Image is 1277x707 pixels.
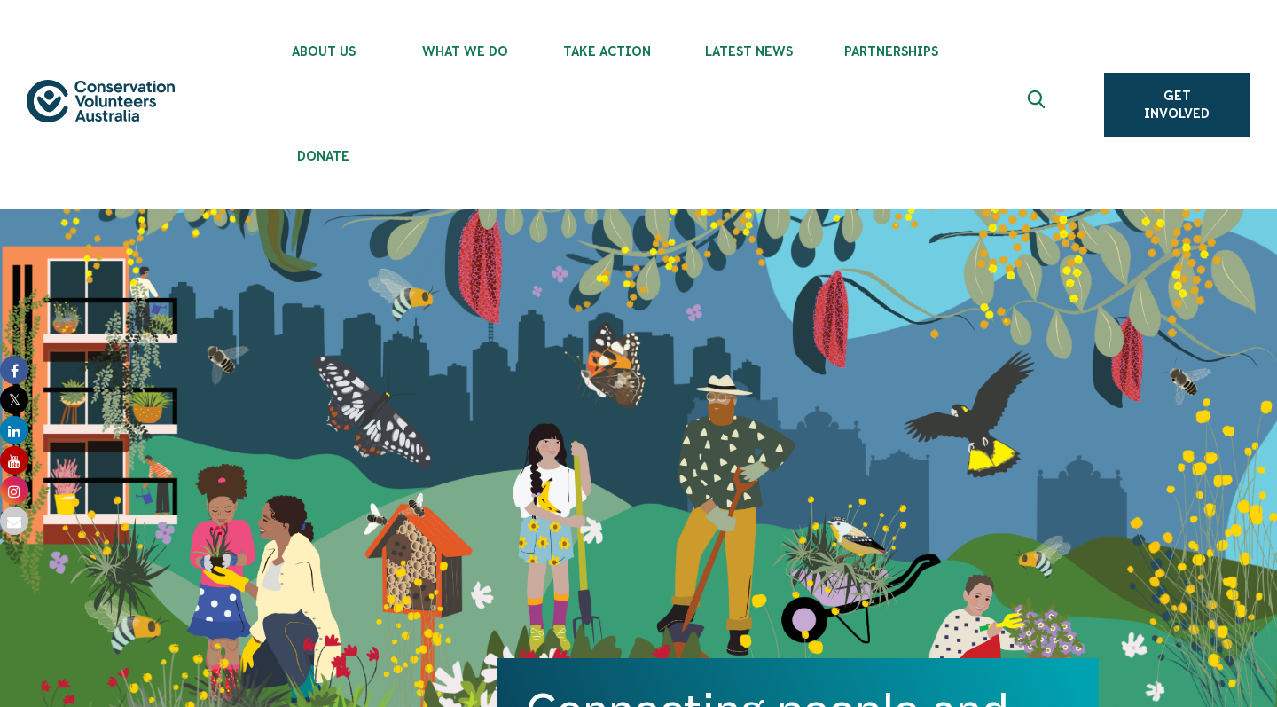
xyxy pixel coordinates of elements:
[253,44,395,59] span: About Us
[1027,90,1049,119] span: Expand search box
[27,80,175,123] img: logo.svg
[1104,73,1250,137] a: Get Involved
[1017,83,1060,126] button: Expand search box Close search box
[395,44,537,59] span: What We Do
[820,44,962,59] span: Partnerships
[537,44,678,59] span: Take Action
[253,149,395,163] span: Donate
[678,44,820,59] span: Latest News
